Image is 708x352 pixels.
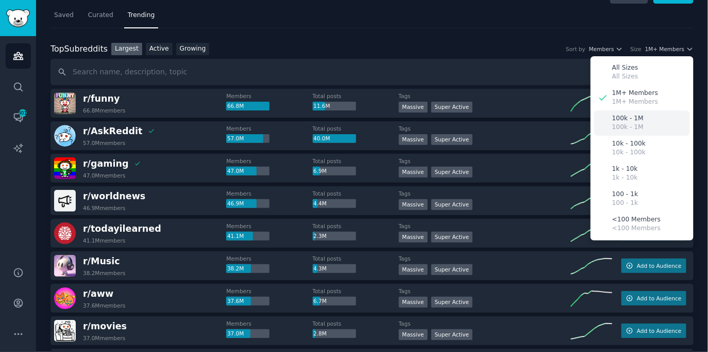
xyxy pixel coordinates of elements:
[612,139,646,149] p: 10k - 100k
[621,259,686,273] button: Add to Audience
[612,114,644,123] p: 100k - 1M
[313,190,399,197] dt: Total posts
[83,289,113,299] span: r/ aww
[399,199,428,210] div: Massive
[83,237,125,244] div: 41.1M members
[83,139,125,147] div: 57.0M members
[431,199,473,210] div: Super Active
[83,321,127,331] span: r/ movies
[313,287,399,295] dt: Total posts
[612,224,661,233] p: <100 Members
[612,215,661,225] p: <100 Members
[226,222,312,230] dt: Members
[226,329,269,339] div: 37.0M
[399,222,571,230] dt: Tags
[612,190,638,199] p: 100 - 1k
[612,199,638,208] p: 100 - 1k
[612,165,638,174] p: 1k - 10k
[313,264,356,274] div: 4.3M
[83,191,145,201] span: r/ worldnews
[399,297,428,308] div: Massive
[83,269,125,277] div: 38.2M members
[630,45,642,53] div: Size
[431,102,473,113] div: Super Active
[431,297,473,308] div: Super Active
[313,134,356,143] div: 40.0M
[313,255,399,262] dt: Total posts
[399,134,428,145] div: Massive
[50,59,694,85] input: Search name, description, topic
[83,158,129,169] span: r/ gaming
[399,264,428,275] div: Massive
[399,167,428,178] div: Massive
[612,98,658,107] p: 1M+ Members
[313,199,356,209] div: 4.4M
[88,11,113,20] span: Curated
[313,320,399,327] dt: Total posts
[399,320,571,327] dt: Tags
[612,89,658,98] p: 1M+ Members
[313,157,399,165] dt: Total posts
[313,232,356,241] div: 2.3M
[313,92,399,100] dt: Total posts
[226,102,269,111] div: 66.8M
[146,43,173,56] a: Active
[226,157,312,165] dt: Members
[431,329,473,340] div: Super Active
[612,173,638,183] p: 1k - 10k
[50,43,108,56] div: Top Subreddits
[54,92,76,114] img: funny
[637,327,681,334] span: Add to Audience
[226,199,269,209] div: 46.9M
[589,45,623,53] button: Members
[566,45,585,53] div: Sort by
[85,7,117,28] a: Curated
[431,134,473,145] div: Super Active
[313,297,356,306] div: 6.7M
[621,324,686,338] button: Add to Audience
[54,11,74,20] span: Saved
[313,102,356,111] div: 11.6M
[54,190,76,212] img: worldnews
[6,105,31,130] a: 301
[226,255,312,262] dt: Members
[399,287,571,295] dt: Tags
[399,102,428,113] div: Massive
[83,223,161,234] span: r/ todayilearned
[54,287,76,309] img: aww
[612,148,646,157] p: 10k - 100k
[431,167,473,178] div: Super Active
[226,320,312,327] dt: Members
[399,125,571,132] dt: Tags
[111,43,142,56] a: Largest
[612,123,644,132] p: 100k - 1M
[226,232,269,241] div: 41.1M
[124,7,158,28] a: Trending
[645,45,685,53] span: 1M+ Members
[18,109,27,117] span: 301
[399,157,571,165] dt: Tags
[54,320,76,342] img: movies
[637,295,681,302] span: Add to Audience
[645,45,694,53] button: 1M+ Members
[83,204,125,212] div: 46.9M members
[621,291,686,306] button: Add to Audience
[226,190,312,197] dt: Members
[128,11,155,20] span: Trending
[83,107,125,114] div: 66.8M members
[399,92,571,100] dt: Tags
[83,334,125,342] div: 37.0M members
[54,125,76,147] img: AskReddit
[83,302,125,309] div: 37.6M members
[83,126,142,136] span: r/ AskReddit
[637,262,681,269] span: Add to Audience
[399,255,571,262] dt: Tags
[431,264,473,275] div: Super Active
[226,125,312,132] dt: Members
[83,93,120,104] span: r/ funny
[313,125,399,132] dt: Total posts
[431,232,473,243] div: Super Active
[83,172,125,179] div: 47.0M members
[589,45,614,53] span: Members
[54,255,76,277] img: Music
